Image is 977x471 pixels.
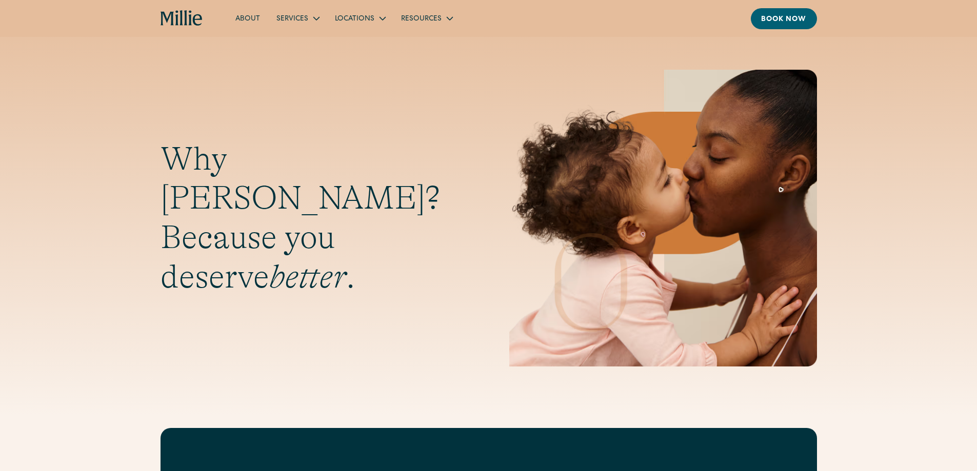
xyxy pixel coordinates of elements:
[161,139,468,297] h1: Why [PERSON_NAME]? Because you deserve .
[268,10,327,27] div: Services
[161,10,203,27] a: home
[327,10,393,27] div: Locations
[509,70,817,366] img: Mother and baby sharing a kiss, highlighting the emotional bond and nurturing care at the heart o...
[401,14,442,25] div: Resources
[227,10,268,27] a: About
[761,14,807,25] div: Book now
[393,10,460,27] div: Resources
[269,258,346,295] em: better
[335,14,374,25] div: Locations
[276,14,308,25] div: Services
[751,8,817,29] a: Book now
